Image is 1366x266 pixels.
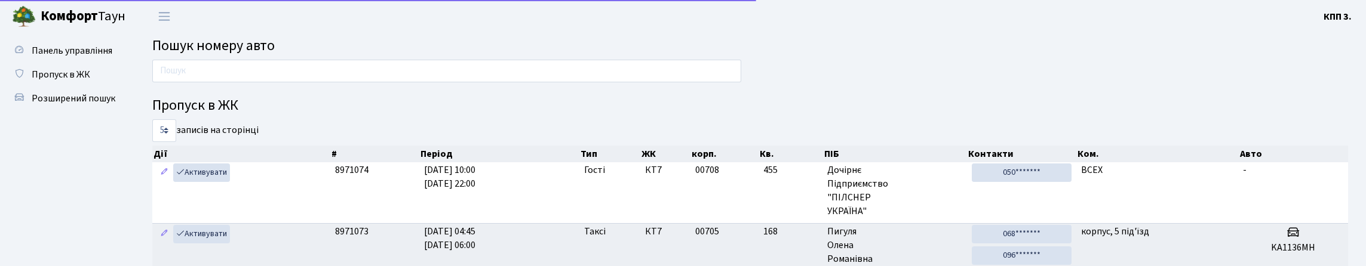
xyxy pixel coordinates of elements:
select: записів на сторінці [152,119,176,142]
th: Період [419,146,579,162]
span: Дочірнє Підприємство "ПІЛСНЕР УКРАЇНА" [827,163,962,218]
button: Переключити навігацію [149,7,179,26]
a: Активувати [173,225,230,243]
a: Активувати [173,163,230,182]
span: [DATE] 04:45 [DATE] 06:00 [424,225,475,252]
b: Комфорт [41,7,98,26]
input: Пошук [152,60,741,82]
span: Таксі [584,225,606,239]
span: Пигуля Олена Романівна [827,225,962,266]
a: Пропуск в ЖК [6,63,125,86]
span: Пропуск в ЖК [32,68,90,81]
span: 00705 [695,225,719,238]
h5: KA1136MH [1243,242,1343,253]
span: КТ7 [645,163,686,177]
h4: Пропуск в ЖК [152,97,1348,115]
span: - [1243,163,1247,177]
span: 455 [763,163,818,177]
th: Кв. [759,146,823,162]
th: Ком. [1076,146,1238,162]
span: 8971073 [335,225,369,238]
span: КТ7 [645,225,686,239]
span: Панель управління [32,44,112,57]
th: # [330,146,419,162]
img: logo.png [12,5,36,29]
a: Панель управління [6,39,125,63]
span: Розширений пошук [32,92,115,105]
a: Розширений пошук [6,86,125,110]
span: Гості [584,163,605,177]
span: ВСЕХ [1081,163,1103,177]
span: Таун [41,7,125,27]
th: Авто [1239,146,1349,162]
span: 8971074 [335,163,369,177]
a: Редагувати [157,225,171,243]
th: корп. [690,146,759,162]
span: 168 [763,225,818,239]
th: ПІБ [823,146,967,162]
span: Пошук номеру авто [152,35,275,56]
a: Редагувати [157,163,171,182]
span: корпус, 5 під'їзд [1081,225,1149,238]
a: КПП 3. [1324,10,1352,24]
b: КПП 3. [1324,10,1352,23]
th: ЖК [640,146,690,162]
th: Дії [152,146,330,162]
span: 00708 [695,163,719,177]
label: записів на сторінці [152,119,259,142]
th: Контакти [967,146,1077,162]
th: Тип [579,146,640,162]
span: [DATE] 10:00 [DATE] 22:00 [424,163,475,190]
